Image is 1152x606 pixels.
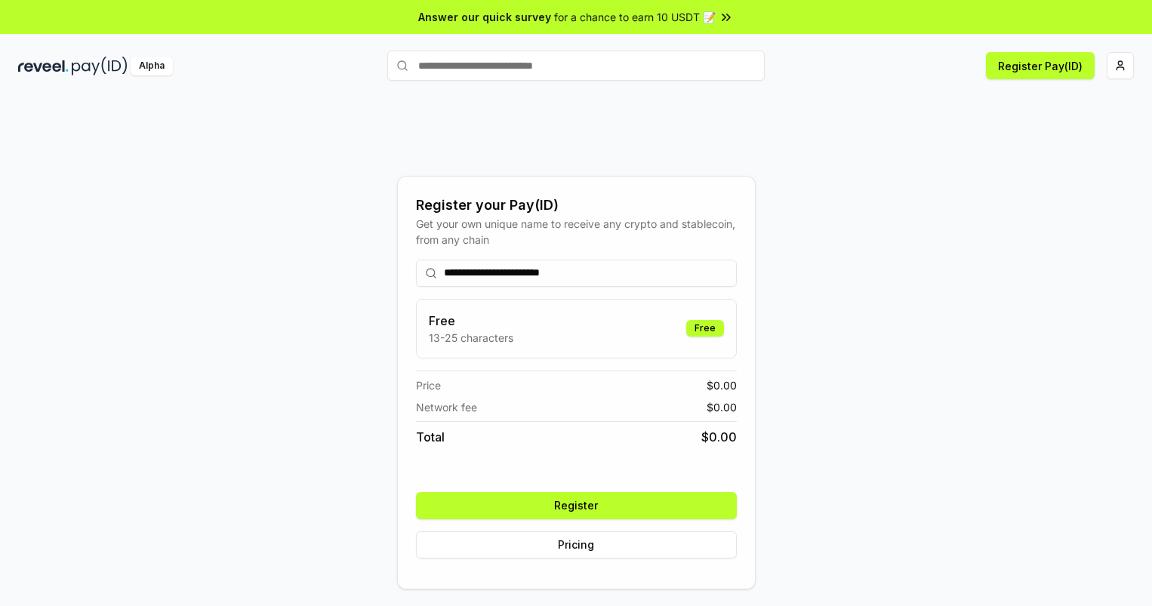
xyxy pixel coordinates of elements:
[18,57,69,75] img: reveel_dark
[416,216,737,248] div: Get your own unique name to receive any crypto and stablecoin, from any chain
[429,330,513,346] p: 13-25 characters
[707,399,737,415] span: $ 0.00
[986,52,1095,79] button: Register Pay(ID)
[416,492,737,519] button: Register
[131,57,173,75] div: Alpha
[701,428,737,446] span: $ 0.00
[554,9,716,25] span: for a chance to earn 10 USDT 📝
[686,320,724,337] div: Free
[418,9,551,25] span: Answer our quick survey
[416,377,441,393] span: Price
[707,377,737,393] span: $ 0.00
[416,399,477,415] span: Network fee
[416,428,445,446] span: Total
[416,531,737,558] button: Pricing
[429,312,513,330] h3: Free
[72,57,128,75] img: pay_id
[416,195,737,216] div: Register your Pay(ID)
